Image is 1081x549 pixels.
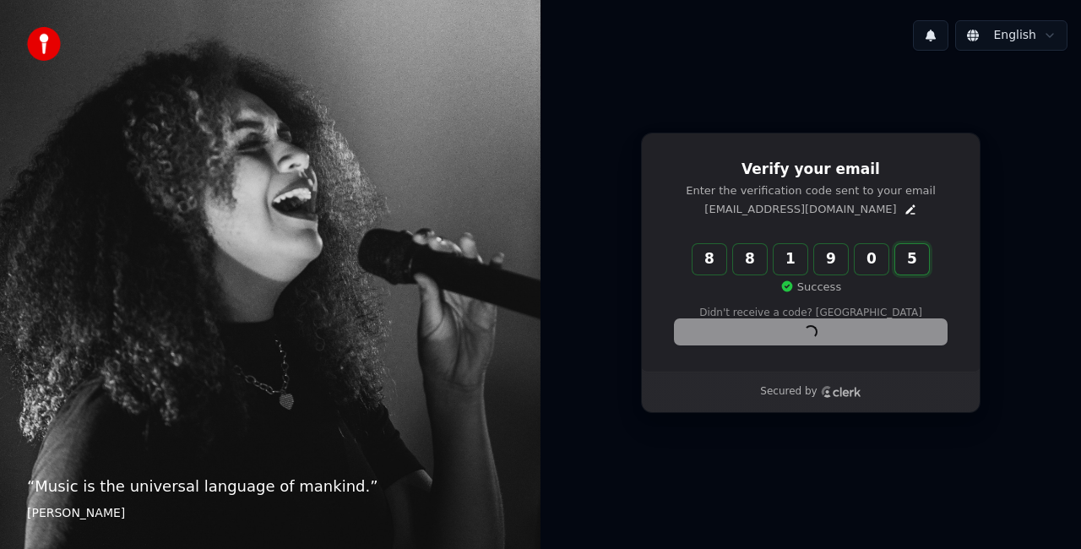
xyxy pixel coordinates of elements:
[693,244,963,274] input: Enter verification code
[821,386,861,398] a: Clerk logo
[760,385,817,399] p: Secured by
[904,203,917,216] button: Edit
[27,475,513,498] p: “ Music is the universal language of mankind. ”
[27,505,513,522] footer: [PERSON_NAME]
[27,27,61,61] img: youka
[780,280,841,295] p: Success
[704,202,896,217] p: [EMAIL_ADDRESS][DOMAIN_NAME]
[675,160,947,180] h1: Verify your email
[675,183,947,198] p: Enter the verification code sent to your email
